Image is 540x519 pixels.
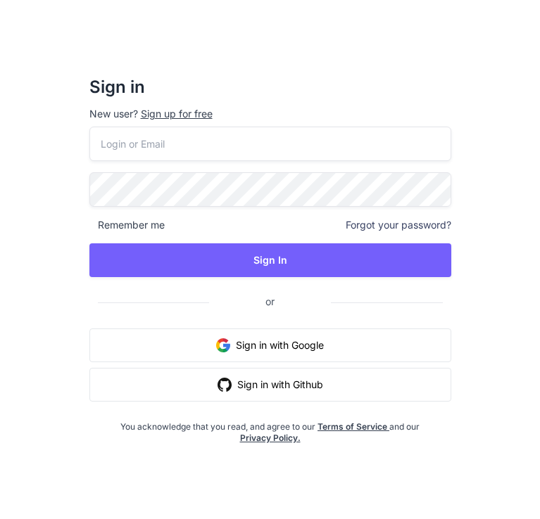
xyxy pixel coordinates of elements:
div: Sign up for free [141,107,213,121]
span: Remember me [89,218,165,232]
input: Login or Email [89,127,451,161]
img: google [216,338,230,352]
button: Sign In [89,243,451,277]
a: Privacy Policy. [240,432,301,443]
img: github [218,378,232,392]
div: You acknowledge that you read, and agree to our and our [104,413,436,444]
span: or [209,284,331,319]
span: Forgot your password? [346,218,451,232]
button: Sign in with Github [89,368,451,402]
h2: Sign in [89,76,451,98]
button: Sign in with Google [89,328,451,362]
p: New user? [89,107,451,127]
a: Terms of Service [318,421,389,432]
